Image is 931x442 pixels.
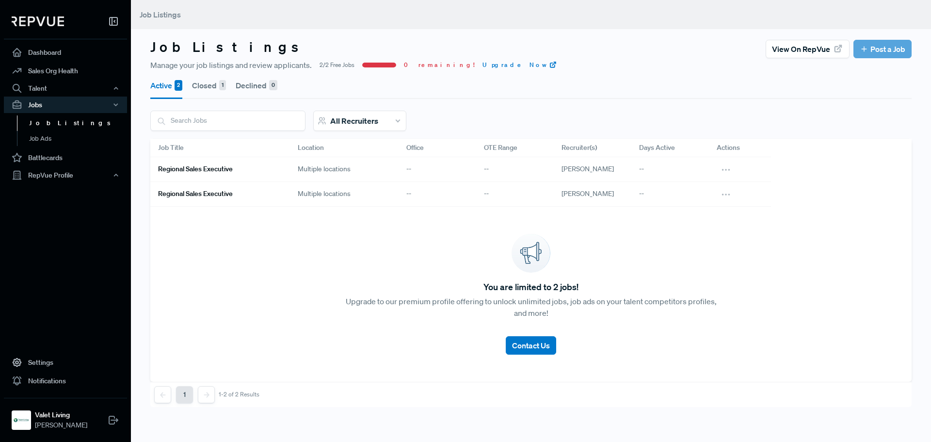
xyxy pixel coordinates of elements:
span: Days Active [639,143,675,153]
button: View on RepVue [766,40,850,58]
button: Declined 0 [236,72,277,99]
a: Regional Sales Executive [158,186,274,202]
a: Notifications [4,372,127,390]
span: Office [406,143,424,153]
button: Talent [4,80,127,97]
span: Location [298,143,324,153]
strong: Valet Living [35,410,87,420]
h6: Regional Sales Executive [158,165,233,173]
button: Jobs [4,97,127,113]
span: Actions [717,143,740,153]
a: Job Listings [17,115,140,131]
span: Manage your job listings and review applicants. [150,59,312,71]
div: -- [399,182,476,207]
span: You are limited to 2 jobs! [483,280,578,294]
button: Previous [154,386,171,403]
span: 0 remaining! [404,61,475,69]
div: -- [631,182,709,207]
span: [PERSON_NAME] [562,189,614,198]
div: 0 [269,80,277,91]
a: Regional Sales Executive [158,161,274,178]
span: OTE Range [484,143,517,153]
span: 2/2 Free Jobs [320,61,354,69]
a: Valet LivingValet Living[PERSON_NAME] [4,398,127,434]
span: Job Title [158,143,184,153]
img: RepVue [12,16,64,26]
span: Job Listings [140,10,181,19]
button: Next [198,386,215,403]
a: Settings [4,353,127,372]
a: Upgrade Now [482,61,557,69]
div: -- [476,182,554,207]
h3: Job Listings [150,39,307,55]
span: [PERSON_NAME] [562,164,614,173]
span: Recruiter(s) [562,143,597,153]
span: Contact Us [512,341,550,350]
div: 1-2 of 2 Results [219,391,259,398]
span: [PERSON_NAME] [35,420,87,430]
button: 1 [176,386,193,403]
a: Job Ads [17,131,140,147]
img: Valet Living [14,412,29,428]
p: Upgrade to our premium profile offering to unlock unlimited jobs, job ads on your talent competit... [341,295,722,319]
div: 2 [175,80,182,91]
div: -- [399,157,476,182]
img: announcement [512,234,550,273]
div: -- [476,157,554,182]
div: 1 [219,80,226,91]
a: Sales Org Health [4,62,127,80]
button: RepVue Profile [4,167,127,183]
span: All Recruiters [330,116,378,126]
button: Closed 1 [192,72,226,99]
div: -- [631,157,709,182]
div: Multiple locations [290,182,399,207]
span: View on RepVue [772,43,830,55]
a: Battlecards [4,148,127,167]
button: Active 2 [150,72,182,99]
a: Contact Us [506,328,556,355]
h6: Regional Sales Executive [158,190,233,198]
button: Contact Us [506,336,556,355]
a: Dashboard [4,43,127,62]
nav: pagination [154,386,259,403]
div: Multiple locations [290,157,399,182]
input: Search Jobs [151,111,305,130]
